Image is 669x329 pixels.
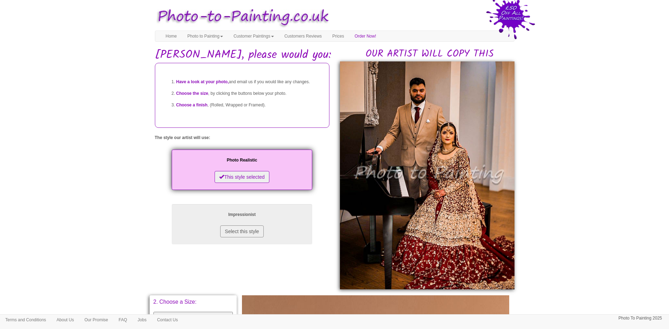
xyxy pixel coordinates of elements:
button: This style selected [215,171,269,183]
a: Prices [327,31,349,41]
a: Customer Paintings [228,31,279,41]
button: Select this style [220,225,263,237]
a: Home [160,31,182,41]
span: Choose a finish [176,103,208,107]
img: Ismail, please would you: [340,61,514,289]
a: Contact Us [152,315,183,325]
button: 14" x 18" [153,312,233,324]
label: The style our artist will use: [155,135,210,141]
h1: [PERSON_NAME], please would you: [155,49,514,61]
span: Choose the size [176,91,208,96]
a: Customers Reviews [279,31,327,41]
li: , (Rolled, Wrapped or Framed). [176,99,322,111]
p: Photo To Painting 2025 [618,315,662,322]
a: Order Now! [349,31,381,41]
li: and email us if you would like any changes. [176,76,322,88]
p: 2. Choose a Size: [153,299,233,305]
p: Photo Realistic [179,157,305,164]
p: Impressionist [179,211,305,218]
h2: OUR ARTIST WILL COPY THIS [345,49,514,60]
a: Photo to Painting [182,31,228,41]
a: About Us [51,315,79,325]
img: Photo to Painting [151,4,331,31]
a: FAQ [113,315,132,325]
a: Our Promise [79,315,113,325]
span: Have a look at your photo, [176,79,229,84]
a: Jobs [132,315,152,325]
li: , by clicking the buttons below your photo. [176,88,322,99]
